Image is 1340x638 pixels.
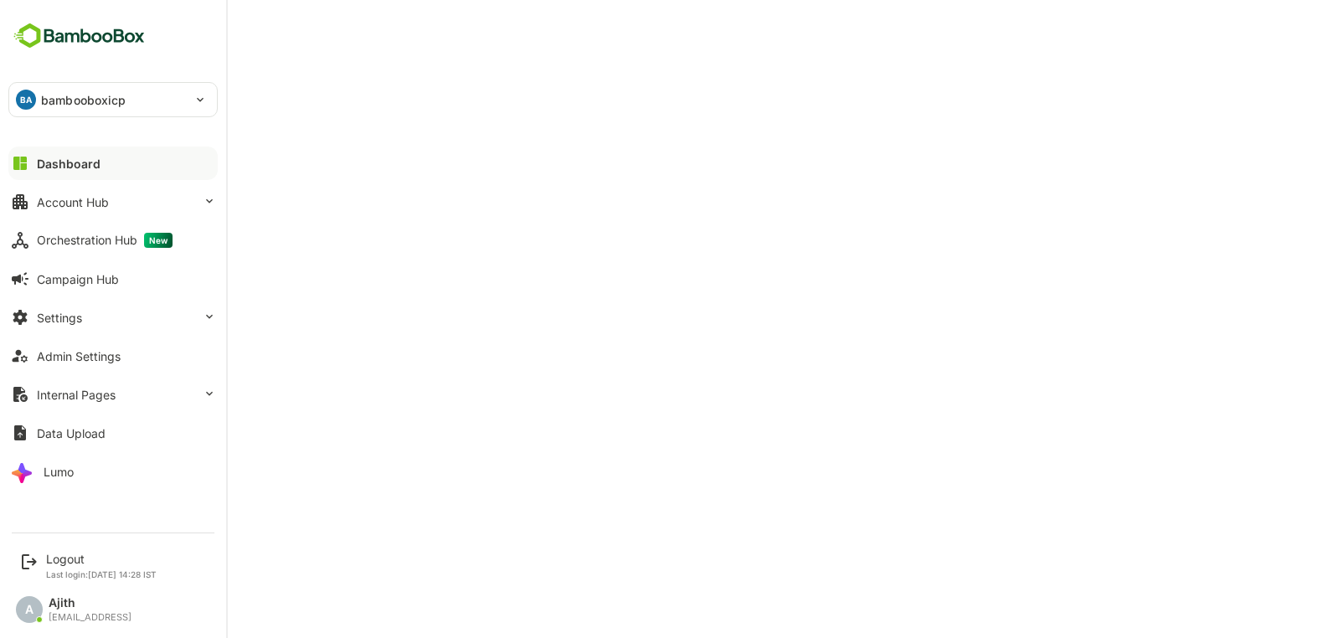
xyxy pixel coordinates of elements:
[8,20,150,52] img: BambooboxFullLogoMark.5f36c76dfaba33ec1ec1367b70bb1252.svg
[144,233,173,248] span: New
[8,301,218,334] button: Settings
[44,465,74,479] div: Lumo
[8,262,218,296] button: Campaign Hub
[16,90,36,110] div: BA
[49,612,131,623] div: [EMAIL_ADDRESS]
[46,552,157,566] div: Logout
[37,426,106,440] div: Data Upload
[46,569,157,579] p: Last login: [DATE] 14:28 IST
[37,195,109,209] div: Account Hub
[37,233,173,248] div: Orchestration Hub
[37,349,121,363] div: Admin Settings
[37,311,82,325] div: Settings
[8,455,218,488] button: Lumo
[49,596,131,610] div: Ajith
[16,596,43,623] div: A
[8,185,218,219] button: Account Hub
[37,272,119,286] div: Campaign Hub
[8,147,218,180] button: Dashboard
[8,339,218,373] button: Admin Settings
[8,224,218,257] button: Orchestration HubNew
[8,378,218,411] button: Internal Pages
[8,416,218,450] button: Data Upload
[9,83,217,116] div: BAbambooboxicp
[37,157,100,171] div: Dashboard
[41,91,126,109] p: bambooboxicp
[37,388,116,402] div: Internal Pages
